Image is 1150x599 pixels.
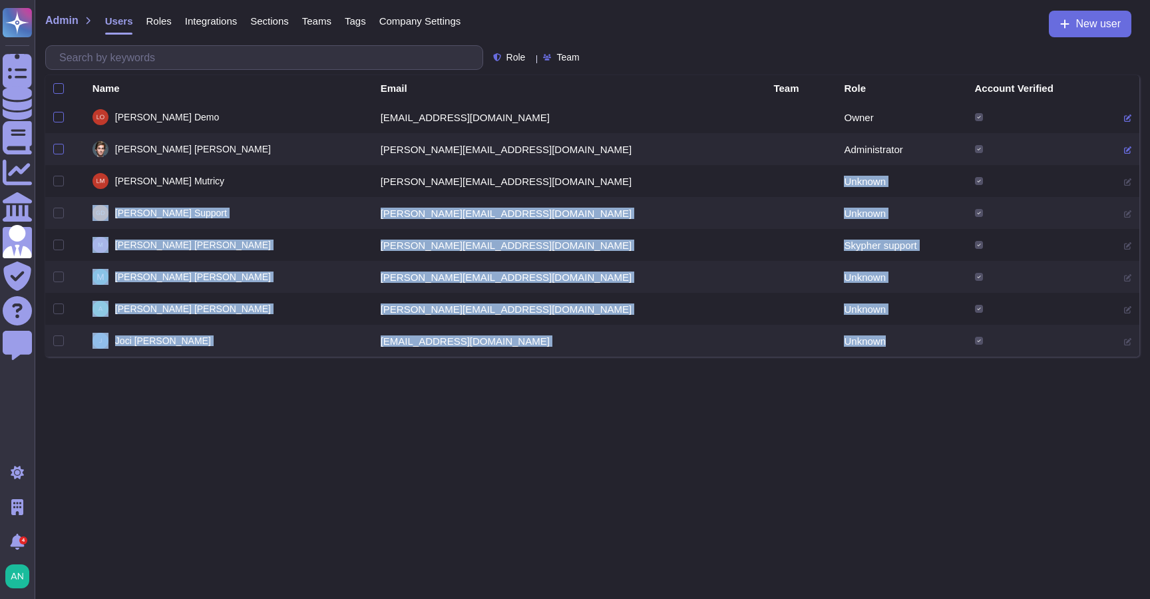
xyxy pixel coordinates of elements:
button: New user [1049,11,1131,37]
td: Unknown [836,165,966,197]
td: Owner [836,101,966,133]
span: Sections [250,16,289,26]
td: Skypher support [836,229,966,261]
span: Role [506,53,526,62]
span: New user [1075,19,1121,29]
span: [PERSON_NAME] [PERSON_NAME] [115,240,271,250]
span: Admin [45,15,79,26]
span: Company Settings [379,16,461,26]
div: 4 [19,536,27,544]
img: user [93,269,108,285]
td: Unknown [836,293,966,325]
img: user [93,141,108,157]
span: Integrations [185,16,237,26]
span: [PERSON_NAME] [PERSON_NAME] [115,272,271,282]
img: user [93,333,108,349]
img: user [93,173,108,189]
span: [PERSON_NAME] Support [115,208,227,218]
button: user [3,562,39,591]
img: user [93,205,108,221]
span: Tags [345,16,366,26]
img: user [5,564,29,588]
td: Unknown [836,261,966,293]
span: Teams [302,16,331,26]
td: [PERSON_NAME][EMAIL_ADDRESS][DOMAIN_NAME] [373,229,766,261]
td: Unknown [836,197,966,229]
span: Users [105,16,133,26]
td: [PERSON_NAME][EMAIL_ADDRESS][DOMAIN_NAME] [373,261,766,293]
td: Unknown [836,325,966,357]
td: [PERSON_NAME][EMAIL_ADDRESS][DOMAIN_NAME] [373,293,766,325]
td: [PERSON_NAME][EMAIL_ADDRESS][DOMAIN_NAME] [373,133,766,165]
span: Team [556,53,579,62]
img: user [93,109,108,125]
img: user [93,237,108,253]
span: [PERSON_NAME] [PERSON_NAME] [115,144,271,154]
span: Roles [146,16,171,26]
td: [EMAIL_ADDRESS][DOMAIN_NAME] [373,325,766,357]
span: [PERSON_NAME] [PERSON_NAME] [115,304,271,313]
span: [PERSON_NAME] Demo [115,112,219,122]
td: [PERSON_NAME][EMAIL_ADDRESS][DOMAIN_NAME] [373,165,766,197]
span: Joci [PERSON_NAME] [115,336,211,345]
td: Administrator [836,133,966,165]
input: Search by keywords [53,46,482,69]
img: user [93,301,108,317]
td: [PERSON_NAME][EMAIL_ADDRESS][DOMAIN_NAME] [373,197,766,229]
span: [PERSON_NAME] Mutricy [115,176,224,186]
td: [EMAIL_ADDRESS][DOMAIN_NAME] [373,101,766,133]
